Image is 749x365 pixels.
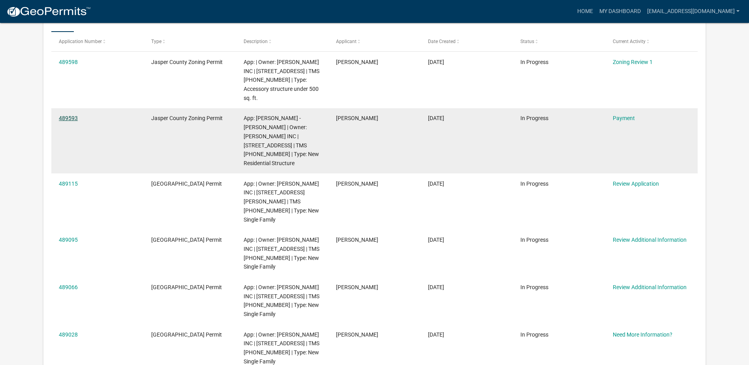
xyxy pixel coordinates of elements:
a: My Dashboard [596,4,644,19]
span: 10/07/2025 [428,181,444,187]
a: 489066 [59,284,78,290]
datatable-header-cell: Application Number [51,32,144,51]
span: In Progress [520,331,548,338]
datatable-header-cell: Type [144,32,236,51]
span: Lisa Johnston [336,331,378,338]
span: Description [244,39,268,44]
span: App: | Owner: D R HORTON INC | 186 CASTLE HILL Rd | TMS 091-02-00-173 | Type: New Single Family [244,181,319,223]
a: Zoning Review 1 [613,59,653,65]
span: In Progress [520,59,548,65]
datatable-header-cell: Date Created [420,32,513,51]
a: 489028 [59,331,78,338]
datatable-header-cell: Status [513,32,605,51]
span: Date Created [428,39,456,44]
datatable-header-cell: Description [236,32,329,51]
span: 10/08/2025 [428,59,444,65]
a: Payment [613,115,635,121]
span: In Progress [520,284,548,290]
span: Lisa Johnston [336,59,378,65]
a: 489115 [59,181,78,187]
a: 489095 [59,237,78,243]
span: Lisa Johnston [336,284,378,290]
span: 10/07/2025 [428,331,444,338]
span: 10/07/2025 [428,284,444,290]
span: Lisa Johnston [336,181,378,187]
span: App: DR. Horton - Lisa Johnston | Owner: D R HORTON INC | 824 CASTLE HILL Dr | TMS 091-02-00-137 ... [244,115,319,166]
span: Current Activity [613,39,646,44]
span: Jasper County Zoning Permit [151,59,223,65]
span: 10/07/2025 [428,237,444,243]
span: Jasper County Building Permit [151,284,222,290]
span: App: | Owner: D R HORTON INC | 240 CASTLE HILL Dr | TMS 091-02-00-177 | Type: New Single Family [244,331,319,365]
span: Jasper County Building Permit [151,331,222,338]
a: Review Additional Information [613,284,687,290]
a: 489593 [59,115,78,121]
datatable-header-cell: Current Activity [605,32,698,51]
a: Need More Information? [613,331,672,338]
span: Jasper County Zoning Permit [151,115,223,121]
span: In Progress [520,237,548,243]
a: [EMAIL_ADDRESS][DOMAIN_NAME] [644,4,743,19]
a: 489598 [59,59,78,65]
span: Jasper County Building Permit [151,237,222,243]
span: App: | Owner: D R HORTON INC | 824 CASTLE HILL Dr | TMS 091-02-00-137 | Type: Accessory structure... [244,59,319,101]
span: In Progress [520,115,548,121]
span: Applicant [336,39,357,44]
span: Application Number [59,39,102,44]
span: In Progress [520,181,548,187]
span: App: | Owner: D R HORTON INC | 8 CASTLE HILL Dr | TMS 091-02-00-165 | Type: New Single Family [244,237,319,270]
span: Jasper County Building Permit [151,181,222,187]
datatable-header-cell: Applicant [328,32,420,51]
span: Type [151,39,161,44]
a: Review Application [613,181,659,187]
a: Home [574,4,596,19]
a: Review Additional Information [613,237,687,243]
span: Lisa Johnston [336,237,378,243]
span: Lisa Johnston [336,115,378,121]
span: Status [520,39,534,44]
span: App: | Owner: D R HORTON INC | 94 CASTLE HILL Dr | TMS 091-02-00-168 | Type: New Single Family [244,284,319,317]
span: 10/08/2025 [428,115,444,121]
